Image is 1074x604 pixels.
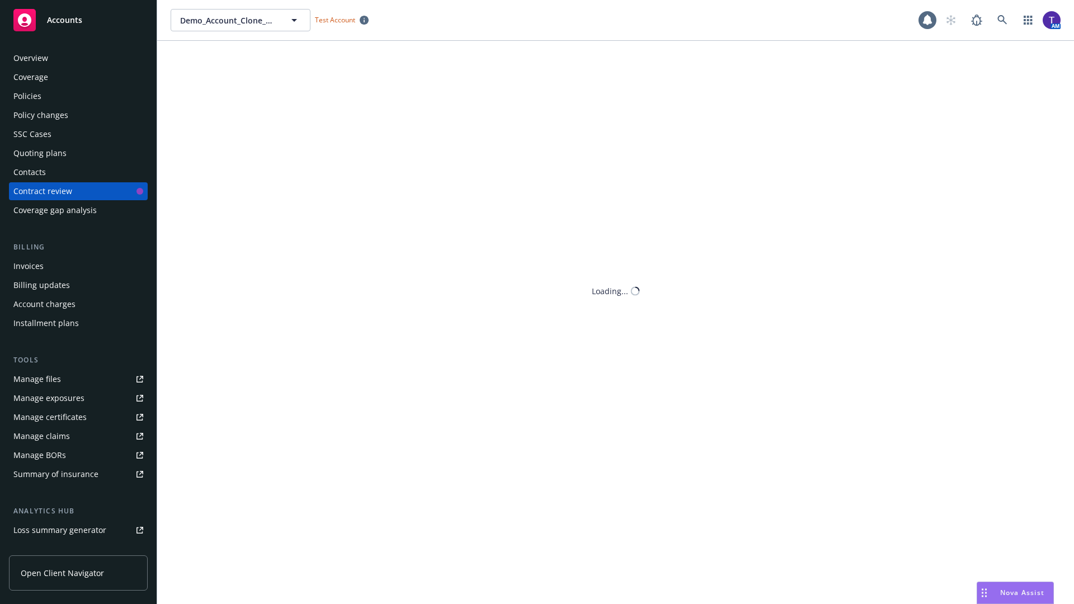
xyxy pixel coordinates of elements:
a: Manage BORs [9,446,148,464]
div: Policy changes [13,106,68,124]
div: Overview [13,49,48,67]
a: Report a Bug [965,9,988,31]
a: Accounts [9,4,148,36]
a: Billing updates [9,276,148,294]
span: Accounts [47,16,82,25]
a: Coverage gap analysis [9,201,148,219]
div: Drag to move [977,582,991,603]
div: Manage claims [13,427,70,445]
a: Installment plans [9,314,148,332]
div: Manage BORs [13,446,66,464]
a: Invoices [9,257,148,275]
a: Coverage [9,68,148,86]
button: Demo_Account_Clone_QA_CR_Tests_Demo [171,9,310,31]
div: Analytics hub [9,506,148,517]
a: Loss summary generator [9,521,148,539]
span: Nova Assist [1000,588,1044,597]
div: Policies [13,87,41,105]
div: Coverage [13,68,48,86]
div: Tools [9,355,148,366]
a: Manage exposures [9,389,148,407]
div: Contacts [13,163,46,181]
div: Loading... [592,285,628,297]
img: photo [1043,11,1061,29]
a: Summary of insurance [9,465,148,483]
div: Contract review [13,182,72,200]
a: Switch app [1017,9,1039,31]
div: Manage exposures [13,389,84,407]
div: Loss summary generator [13,521,106,539]
div: Manage files [13,370,61,388]
span: Open Client Navigator [21,567,104,579]
span: Demo_Account_Clone_QA_CR_Tests_Demo [180,15,277,26]
span: Test Account [310,14,373,26]
div: Installment plans [13,314,79,332]
a: SSC Cases [9,125,148,143]
a: Overview [9,49,148,67]
span: Test Account [315,15,355,25]
a: Manage claims [9,427,148,445]
div: Billing [9,242,148,253]
div: Summary of insurance [13,465,98,483]
a: Manage certificates [9,408,148,426]
div: Quoting plans [13,144,67,162]
a: Quoting plans [9,144,148,162]
div: SSC Cases [13,125,51,143]
a: Search [991,9,1014,31]
a: Account charges [9,295,148,313]
div: Account charges [13,295,76,313]
button: Nova Assist [977,582,1054,604]
a: Contacts [9,163,148,181]
a: Policies [9,87,148,105]
div: Manage certificates [13,408,87,426]
a: Contract review [9,182,148,200]
a: Start snowing [940,9,962,31]
div: Coverage gap analysis [13,201,97,219]
a: Policy changes [9,106,148,124]
a: Manage files [9,370,148,388]
div: Billing updates [13,276,70,294]
div: Invoices [13,257,44,275]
